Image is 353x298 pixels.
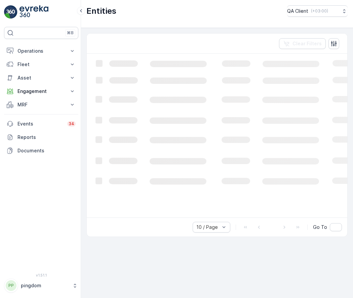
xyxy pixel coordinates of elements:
p: Engagement [17,88,65,95]
img: logo [4,5,17,19]
div: PP [6,280,16,291]
p: Clear Filters [292,40,322,47]
p: Documents [17,147,76,154]
p: Reports [17,134,76,141]
button: QA Client(+03:00) [287,5,348,17]
button: Asset [4,71,78,85]
p: ( +03:00 ) [311,8,328,14]
button: Clear Filters [279,38,326,49]
p: ⌘B [67,30,74,36]
img: logo_light-DOdMpM7g.png [19,5,48,19]
p: Entities [86,6,116,16]
p: Asset [17,74,65,81]
p: MRF [17,101,65,108]
button: Operations [4,44,78,58]
p: Fleet [17,61,65,68]
p: Operations [17,48,65,54]
button: MRF [4,98,78,111]
span: Go To [313,224,327,231]
p: 34 [69,121,74,127]
button: Engagement [4,85,78,98]
a: Reports [4,131,78,144]
a: Events34 [4,117,78,131]
button: PPpingdom [4,279,78,293]
p: QA Client [287,8,308,14]
p: Events [17,120,63,127]
a: Documents [4,144,78,157]
p: pingdom [21,282,69,289]
button: Fleet [4,58,78,71]
span: v 1.51.1 [4,273,78,277]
